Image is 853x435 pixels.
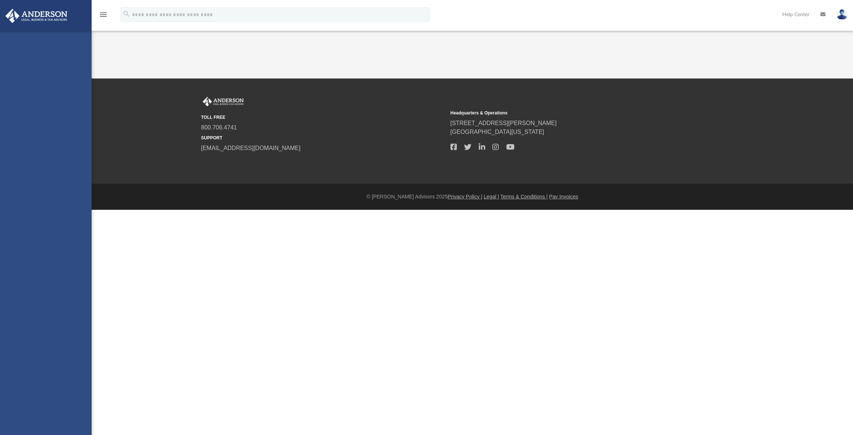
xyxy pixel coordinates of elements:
[122,10,130,18] i: search
[549,194,578,200] a: Pay Invoices
[201,114,445,121] small: TOLL FREE
[92,193,853,201] div: © [PERSON_NAME] Advisors 2025
[451,120,557,126] a: [STREET_ADDRESS][PERSON_NAME]
[201,97,245,106] img: Anderson Advisors Platinum Portal
[484,194,499,200] a: Legal |
[99,10,108,19] i: menu
[3,9,70,23] img: Anderson Advisors Platinum Portal
[451,129,544,135] a: [GEOGRAPHIC_DATA][US_STATE]
[500,194,548,200] a: Terms & Conditions |
[201,145,301,151] a: [EMAIL_ADDRESS][DOMAIN_NAME]
[99,14,108,19] a: menu
[201,135,445,141] small: SUPPORT
[448,194,482,200] a: Privacy Policy |
[451,110,695,116] small: Headquarters & Operations
[201,124,237,131] a: 800.706.4741
[837,9,848,20] img: User Pic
